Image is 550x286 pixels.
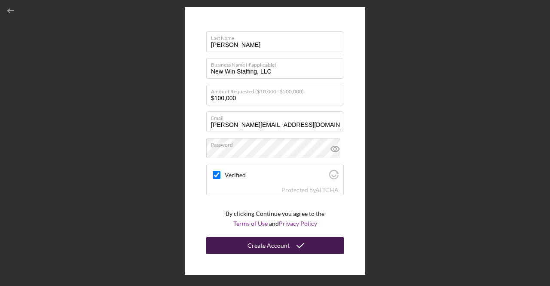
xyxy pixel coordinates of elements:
[247,237,290,254] div: Create Account
[226,209,324,228] p: By clicking Continue you agree to the and
[211,32,343,41] label: Last Name
[211,58,343,68] label: Business Name (if applicable)
[279,220,317,227] a: Privacy Policy
[211,138,343,148] label: Password
[315,186,339,194] a: Visit Altcha.org
[329,173,339,181] a: Visit Altcha.org
[206,237,344,254] button: Create Account
[225,172,327,178] label: Verified
[281,187,339,194] div: Protected by
[211,85,343,95] label: Amount Requested ($10,000 - $500,000)
[233,220,268,227] a: Terms of Use
[211,112,343,121] label: Email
